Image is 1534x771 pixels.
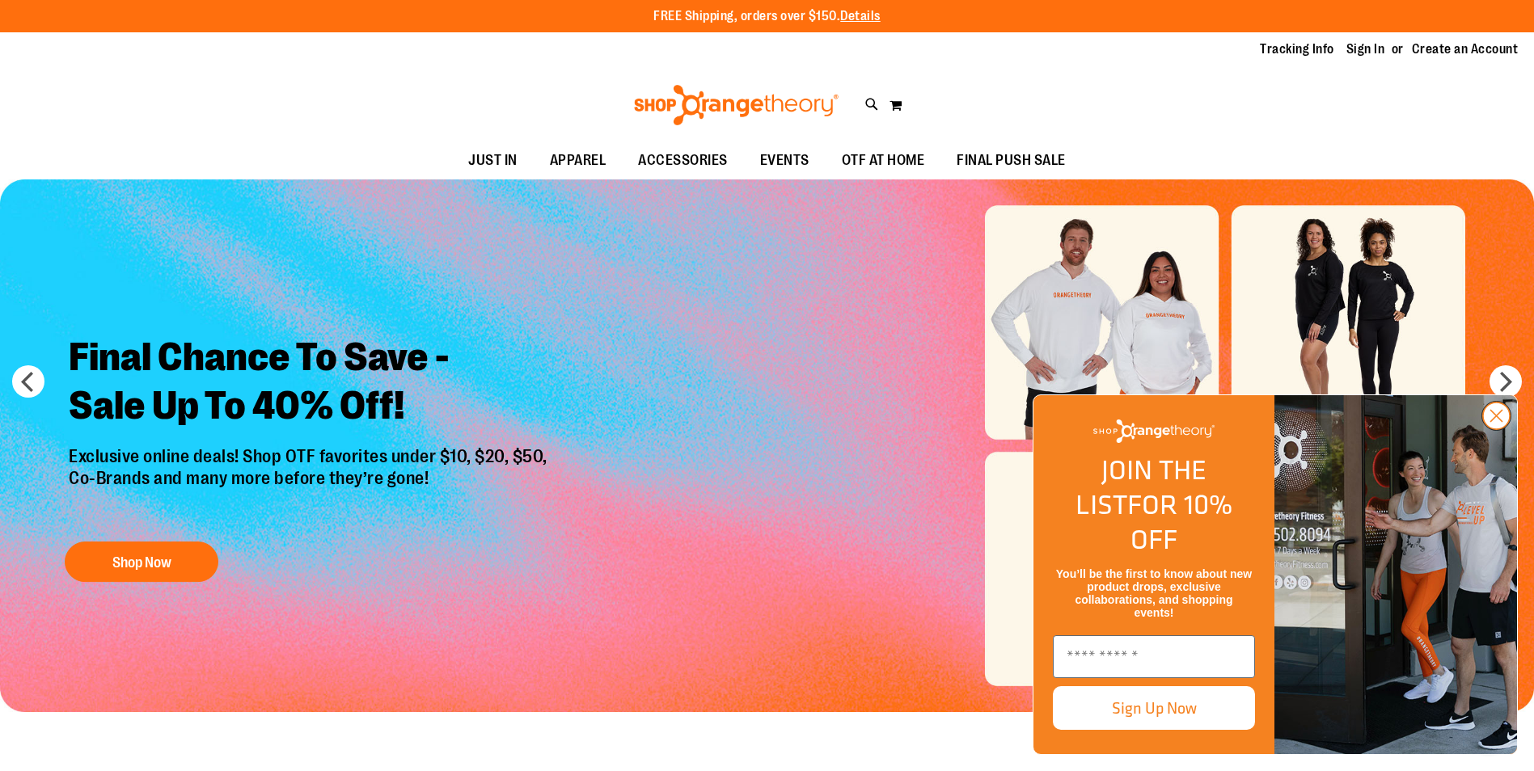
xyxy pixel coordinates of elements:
button: Sign Up Now [1053,686,1255,730]
img: Shop Orangetheory [1093,419,1215,443]
a: Final Chance To Save -Sale Up To 40% Off! Exclusive online deals! Shop OTF favorites under $10, $... [57,321,564,590]
a: APPAREL [534,142,623,179]
span: EVENTS [760,142,809,179]
a: Details [840,9,881,23]
button: next [1490,365,1522,398]
span: JOIN THE LIST [1075,449,1206,525]
span: You’ll be the first to know about new product drops, exclusive collaborations, and shopping events! [1056,567,1252,619]
a: EVENTS [744,142,826,179]
button: prev [12,365,44,398]
p: Exclusive online deals! Shop OTF favorites under $10, $20, $50, Co-Brands and many more before th... [57,446,564,525]
input: Enter email [1053,635,1255,678]
a: ACCESSORIES [622,142,744,179]
span: APPAREL [550,142,606,179]
a: JUST IN [452,142,534,179]
img: Shop Orangetheory [632,85,841,125]
p: FREE Shipping, orders over $150. [653,7,881,26]
h2: Final Chance To Save - Sale Up To 40% Off! [57,321,564,446]
span: ACCESSORIES [638,142,728,179]
a: Sign In [1346,40,1385,58]
a: FINAL PUSH SALE [940,142,1082,179]
a: Create an Account [1412,40,1519,58]
span: FINAL PUSH SALE [957,142,1066,179]
button: Close dialog [1481,401,1511,431]
a: Tracking Info [1260,40,1334,58]
button: Shop Now [65,541,218,582]
a: OTF AT HOME [826,142,941,179]
span: JUST IN [468,142,518,179]
span: OTF AT HOME [842,142,925,179]
span: FOR 10% OFF [1127,484,1232,559]
div: FLYOUT Form [1016,378,1534,771]
img: Shop Orangtheory [1274,395,1517,754]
